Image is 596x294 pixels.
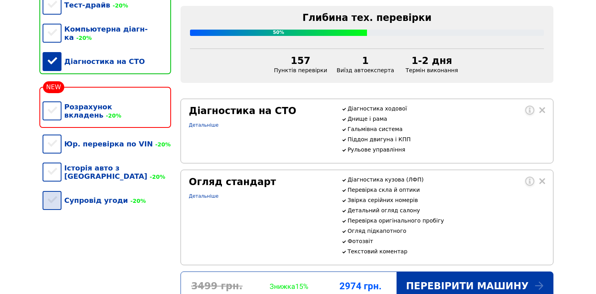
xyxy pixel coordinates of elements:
[253,282,324,290] div: Знижка
[404,55,460,66] div: 1-2 дня
[43,95,171,127] div: Розрахунок вкладень
[348,136,545,142] p: Піддон двигуна і КПП
[348,228,545,234] p: Огляд підкапотного
[181,281,253,292] div: 3499 грн.
[348,187,545,193] p: Перевірка скла й оптики
[189,122,218,128] a: Детальніше
[348,217,545,224] p: Перевірка оригінального пробігу
[110,2,128,9] span: -20%
[325,281,397,292] div: 2974 грн.
[153,141,171,148] span: -20%
[190,30,367,36] div: 50%
[399,55,465,73] div: Термін виконання
[348,126,545,132] p: Гальмівна система
[348,176,545,183] p: Діагностика кузова (ЛФП)
[348,197,545,203] p: Звірка серійних номерів
[348,105,545,112] p: Діагностика ходової
[295,282,308,290] span: 15%
[274,55,327,66] div: 157
[190,12,544,23] div: Глибина тех. перевірки
[348,146,545,153] p: Рульове управління
[348,238,545,244] p: Фотозвіт
[128,198,146,204] span: -20%
[348,207,545,213] p: Детальний огляд салону
[189,176,332,187] div: Огляд стандарт
[337,55,394,66] div: 1
[43,49,171,73] div: Діагностика на СТО
[43,156,171,188] div: Історія авто з [GEOGRAPHIC_DATA]
[43,188,171,212] div: Супровід угоди
[332,55,399,73] div: Виїзд автоексперта
[43,17,171,49] div: Компьютерна діагн-ка
[43,132,171,156] div: Юр. перевірка по VIN
[104,112,121,119] span: -20%
[348,248,545,255] p: Текстовий коментар
[269,55,332,73] div: Пунктів перевірки
[189,193,218,199] a: Детальніше
[348,116,545,122] p: Днище і рама
[189,105,332,116] div: Діагностика на СТО
[74,35,91,41] span: -20%
[147,174,165,180] span: -20%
